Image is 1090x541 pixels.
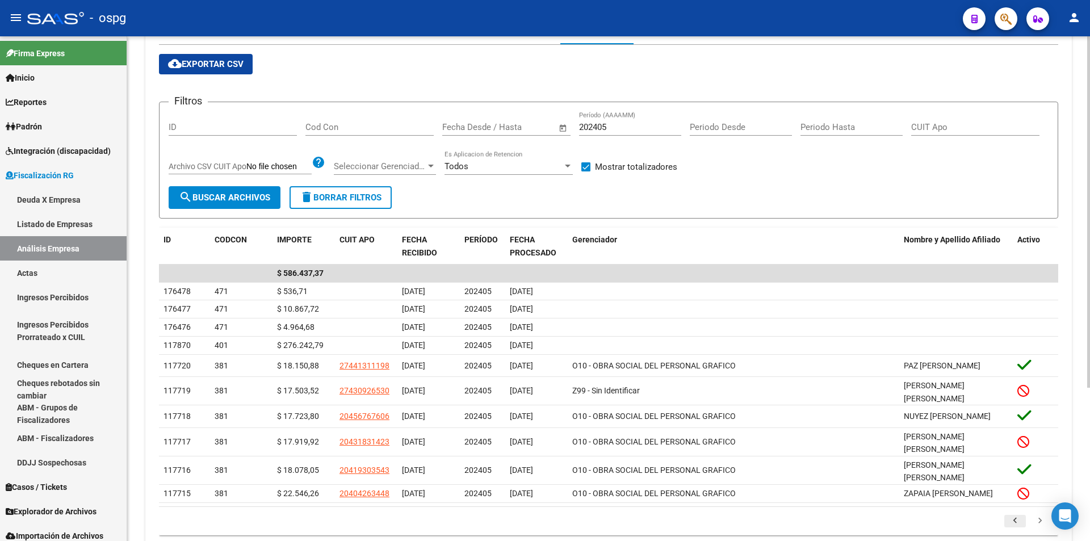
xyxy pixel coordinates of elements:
[572,235,617,244] span: Gerenciador
[899,228,1013,265] datatable-header-cell: Nombre y Apellido Afiliado
[464,386,492,395] span: 202405
[510,322,533,332] span: [DATE]
[179,192,270,203] span: Buscar Archivos
[904,460,965,483] span: [PERSON_NAME] [PERSON_NAME]
[163,341,191,350] span: 117870
[277,465,319,475] span: $ 18.078,05
[168,57,182,70] mat-icon: cloud_download
[339,412,389,421] span: 20456767606
[402,304,425,313] span: [DATE]
[312,156,325,169] mat-icon: help
[464,465,492,475] span: 202405
[159,54,253,74] button: Exportar CSV
[510,465,533,475] span: [DATE]
[510,341,533,350] span: [DATE]
[510,386,533,395] span: [DATE]
[215,304,228,313] span: 471
[215,361,228,370] span: 381
[277,386,319,395] span: $ 17.503,52
[6,505,97,518] span: Explorador de Archivos
[510,412,533,421] span: [DATE]
[904,381,965,416] span: [PERSON_NAME] [PERSON_NAME] [PERSON_NAME]
[163,489,191,498] span: 117715
[572,465,736,475] span: O10 - OBRA SOCIAL DEL PERSONAL GRAFICO
[904,235,1000,244] span: Nombre y Apellido Afiliado
[277,235,312,244] span: IMPORTE
[464,304,492,313] span: 202405
[464,235,498,244] span: PERÍODO
[464,341,492,350] span: 202405
[277,304,319,313] span: $ 10.867,72
[277,437,319,446] span: $ 17.919,92
[163,361,191,370] span: 117720
[6,481,67,493] span: Casos / Tickets
[90,6,126,31] span: - ospg
[6,169,74,182] span: Fiscalización RG
[168,59,244,69] span: Exportar CSV
[210,228,250,265] datatable-header-cell: CODCON
[215,437,228,446] span: 381
[464,489,492,498] span: 202405
[595,160,677,174] span: Mostrar totalizadores
[215,235,247,244] span: CODCON
[339,386,389,395] span: 27430926530
[277,269,324,278] span: $ 586.437,37
[277,287,308,296] span: $ 536,71
[402,489,425,498] span: [DATE]
[1004,515,1026,527] a: go to previous page
[442,122,488,132] input: Fecha inicio
[215,322,228,332] span: 471
[339,437,389,446] span: 20431831423
[402,386,425,395] span: [DATE]
[6,96,47,108] span: Reportes
[246,162,312,172] input: Archivo CSV CUIT Apo
[904,489,993,498] span: ZAPAIA [PERSON_NAME]
[572,489,736,498] span: O10 - OBRA SOCIAL DEL PERSONAL GRAFICO
[445,161,468,171] span: Todos
[215,287,228,296] span: 471
[179,190,192,204] mat-icon: search
[397,228,460,265] datatable-header-cell: FECHA RECIBIDO
[339,489,389,498] span: 20404263448
[505,228,568,265] datatable-header-cell: FECHA PROCESADO
[215,489,228,498] span: 381
[215,341,228,350] span: 401
[510,235,556,257] span: FECHA PROCESADO
[402,341,425,350] span: [DATE]
[1029,515,1051,527] a: go to next page
[169,186,280,209] button: Buscar Archivos
[510,437,533,446] span: [DATE]
[1017,235,1040,244] span: Activo
[464,287,492,296] span: 202405
[402,361,425,370] span: [DATE]
[169,162,246,171] span: Archivo CSV CUIT Apo
[464,437,492,446] span: 202405
[163,304,191,313] span: 176477
[339,361,389,370] span: 27441311198
[572,412,736,421] span: O10 - OBRA SOCIAL DEL PERSONAL GRAFICO
[1013,228,1058,265] datatable-header-cell: Activo
[572,361,736,370] span: O10 - OBRA SOCIAL DEL PERSONAL GRAFICO
[6,145,111,157] span: Integración (discapacidad)
[163,465,191,475] span: 117716
[277,322,315,332] span: $ 4.964,68
[339,465,389,475] span: 20419303543
[300,190,313,204] mat-icon: delete
[402,412,425,421] span: [DATE]
[272,228,335,265] datatable-header-cell: IMPORTE
[277,412,319,421] span: $ 17.723,80
[402,287,425,296] span: [DATE]
[460,228,505,265] datatable-header-cell: PERÍODO
[9,11,23,24] mat-icon: menu
[300,192,381,203] span: Borrar Filtros
[290,186,392,209] button: Borrar Filtros
[402,437,425,446] span: [DATE]
[510,304,533,313] span: [DATE]
[904,432,965,454] span: [PERSON_NAME] [PERSON_NAME]
[402,322,425,332] span: [DATE]
[572,386,640,395] span: Z99 - Sin Identificar
[572,437,736,446] span: O10 - OBRA SOCIAL DEL PERSONAL GRAFICO
[6,47,65,60] span: Firma Express
[498,122,554,132] input: Fecha fin
[464,361,492,370] span: 202405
